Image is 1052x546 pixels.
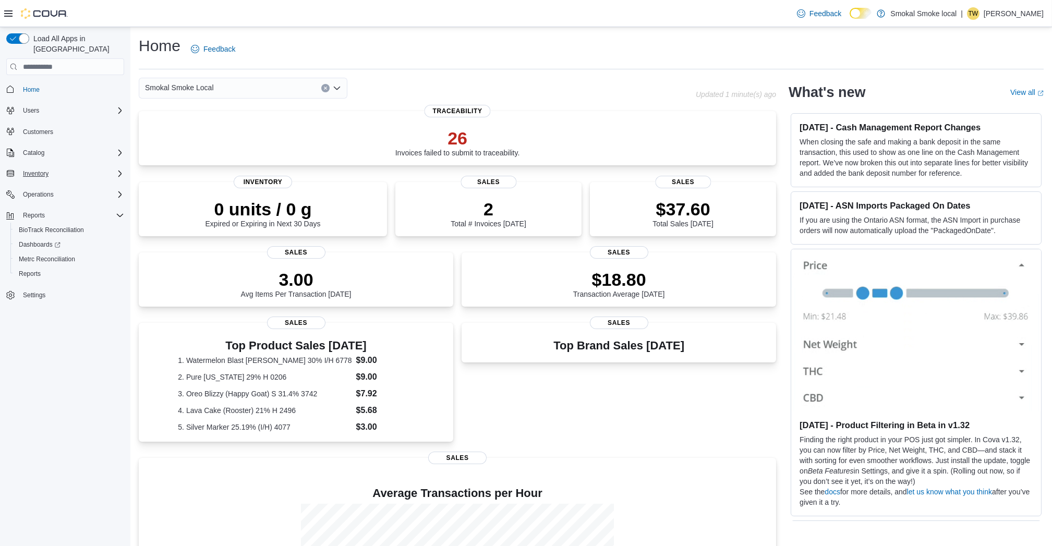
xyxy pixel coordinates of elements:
[15,224,124,236] span: BioTrack Reconciliation
[23,149,44,157] span: Catalog
[19,167,124,180] span: Inventory
[356,371,414,383] dd: $9.00
[145,81,214,94] span: Smokal Smoke Local
[800,200,1033,211] h3: [DATE] - ASN Imports Packaged On Dates
[907,488,992,496] a: let us know what you think
[29,33,124,54] span: Load All Apps in [GEOGRAPHIC_DATA]
[15,238,65,251] a: Dashboards
[15,253,124,265] span: Metrc Reconciliation
[10,237,128,252] a: Dashboards
[1010,88,1044,96] a: View allExternal link
[2,166,128,181] button: Inventory
[267,246,325,259] span: Sales
[15,268,124,280] span: Reports
[23,106,39,115] span: Users
[1037,90,1044,96] svg: External link
[19,147,49,159] button: Catalog
[890,7,957,20] p: Smokal Smoke local
[19,147,124,159] span: Catalog
[178,372,352,382] dt: 2. Pure [US_STATE] 29% H 0206
[321,84,330,92] button: Clear input
[15,224,88,236] a: BioTrack Reconciliation
[205,199,321,228] div: Expired or Expiring in Next 30 Days
[21,8,68,19] img: Cova
[696,90,776,99] p: Updated 1 minute(s) ago
[19,104,124,117] span: Users
[809,8,841,19] span: Feedback
[573,269,665,290] p: $18.80
[333,84,341,92] button: Open list of options
[267,317,325,329] span: Sales
[2,187,128,202] button: Operations
[461,176,516,188] span: Sales
[19,240,61,249] span: Dashboards
[428,452,487,464] span: Sales
[19,83,44,96] a: Home
[2,103,128,118] button: Users
[10,223,128,237] button: BioTrack Reconciliation
[205,199,321,220] p: 0 units / 0 g
[19,188,58,201] button: Operations
[800,122,1033,132] h3: [DATE] - Cash Management Report Changes
[825,488,840,496] a: docs
[590,246,648,259] span: Sales
[356,404,414,417] dd: $5.68
[23,169,49,178] span: Inventory
[850,8,872,19] input: Dark Mode
[23,211,45,220] span: Reports
[23,128,53,136] span: Customers
[573,269,665,298] div: Transaction Average [DATE]
[19,226,84,234] span: BioTrack Reconciliation
[800,137,1033,178] p: When closing the safe and making a bank deposit in the same transaction, this used to show as one...
[19,188,124,201] span: Operations
[19,255,75,263] span: Metrc Reconciliation
[178,339,414,352] h3: Top Product Sales [DATE]
[15,268,45,280] a: Reports
[6,77,124,330] nav: Complex example
[793,3,845,24] a: Feedback
[10,266,128,281] button: Reports
[2,208,128,223] button: Reports
[808,467,854,475] em: Beta Features
[19,82,124,95] span: Home
[19,209,49,222] button: Reports
[451,199,526,220] p: 2
[800,215,1033,236] p: If you are using the Ontario ASN format, the ASN Import in purchase orders will now automatically...
[984,7,1044,20] p: [PERSON_NAME]
[19,104,43,117] button: Users
[652,199,713,228] div: Total Sales [DATE]
[800,487,1033,507] p: See the for more details, and after you’ve given it a try.
[139,35,180,56] h1: Home
[178,422,352,432] dt: 5. Silver Marker 25.19% (I/H) 4077
[15,238,124,251] span: Dashboards
[19,209,124,222] span: Reports
[19,167,53,180] button: Inventory
[203,44,235,54] span: Feedback
[789,84,865,101] h2: What's new
[234,176,292,188] span: Inventory
[969,7,978,20] span: TW
[23,86,40,94] span: Home
[23,291,45,299] span: Settings
[2,124,128,139] button: Customers
[590,317,648,329] span: Sales
[800,434,1033,487] p: Finding the right product in your POS just got simpler. In Cova v1.32, you can now filter by Pric...
[23,190,54,199] span: Operations
[178,389,352,399] dt: 3. Oreo Blizzy (Happy Goat) S 31.4% 3742
[553,339,684,352] h3: Top Brand Sales [DATE]
[425,105,491,117] span: Traceability
[451,199,526,228] div: Total # Invoices [DATE]
[19,270,41,278] span: Reports
[655,176,711,188] span: Sales
[241,269,352,298] div: Avg Items Per Transaction [DATE]
[395,128,520,157] div: Invoices failed to submit to traceability.
[356,387,414,400] dd: $7.92
[19,288,124,301] span: Settings
[10,252,128,266] button: Metrc Reconciliation
[356,354,414,367] dd: $9.00
[967,7,980,20] div: Taylor Woolley
[800,420,1033,430] h3: [DATE] - Product Filtering in Beta in v1.32
[356,421,414,433] dd: $3.00
[147,487,768,500] h4: Average Transactions per Hour
[2,287,128,302] button: Settings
